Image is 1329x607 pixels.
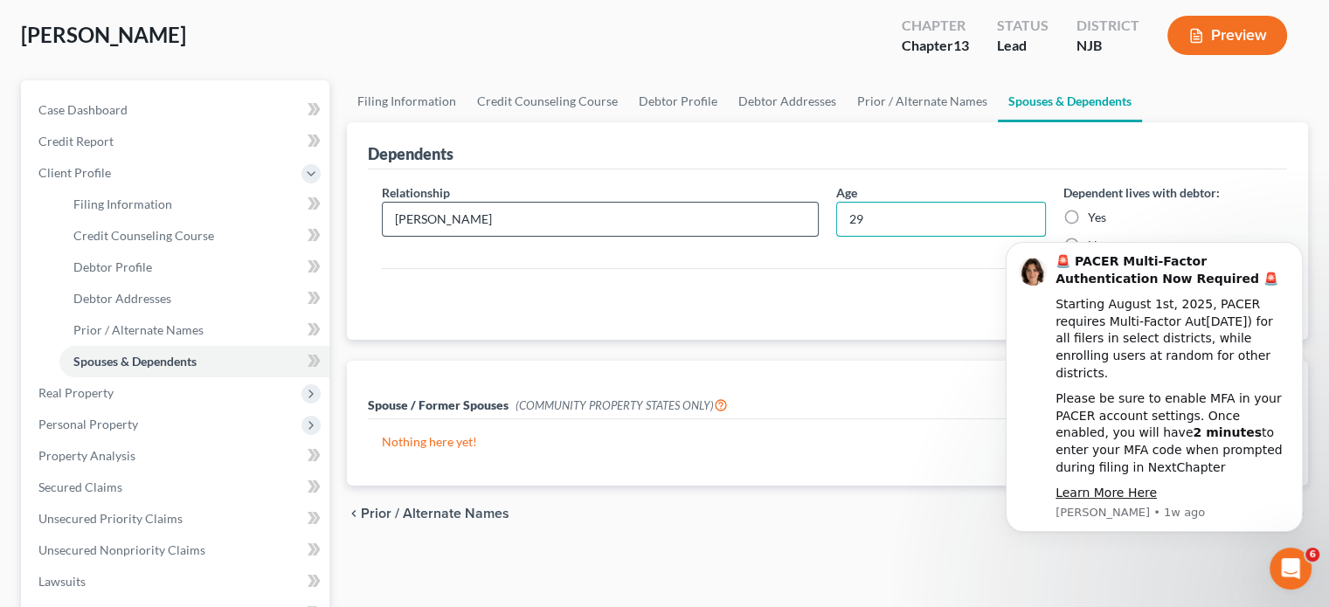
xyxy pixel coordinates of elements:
div: NJB [1076,36,1139,56]
a: Property Analysis [24,440,329,472]
label: Yes [1088,209,1106,226]
a: Debtor Profile [59,252,329,283]
iframe: Intercom notifications message [979,233,1329,560]
i: chevron_left [347,507,361,521]
a: Debtor Addresses [728,80,847,122]
a: Spouses & Dependents [998,80,1142,122]
span: Real Property [38,385,114,400]
span: Unsecured Nonpriority Claims [38,542,205,557]
span: Spouse / Former Spouses [368,397,509,412]
span: 6 [1305,548,1319,562]
a: Spouses & Dependents [59,346,329,377]
a: Debtor Addresses [59,283,329,314]
a: Credit Counseling Course [467,80,628,122]
span: 13 [953,37,969,53]
a: Prior / Alternate Names [847,80,998,122]
input: Enter age... [837,203,1045,236]
span: Lawsuits [38,574,86,589]
span: Spouses & Dependents [73,354,197,369]
a: Case Dashboard [24,94,329,126]
span: Prior / Alternate Names [73,322,204,337]
span: Credit Report [38,134,114,148]
a: Prior / Alternate Names [59,314,329,346]
span: Secured Claims [38,479,122,494]
div: Status [997,16,1049,36]
div: Dependents [368,143,453,164]
div: Chapter [902,36,969,56]
a: Filing Information [347,80,467,122]
a: Credit Report [24,126,329,157]
span: Prior / Alternate Names [361,507,509,521]
a: Debtor Profile [628,80,728,122]
span: Case Dashboard [38,102,128,117]
span: Personal Property [38,417,138,431]
span: Property Analysis [38,448,135,463]
a: Secured Claims [24,472,329,503]
span: (COMMUNITY PROPERTY STATES ONLY) [516,398,728,412]
a: Unsecured Nonpriority Claims [24,535,329,566]
span: Client Profile [38,165,111,180]
div: Chapter [902,16,969,36]
span: Relationship [382,185,450,200]
label: Age [836,183,857,202]
a: Unsecured Priority Claims [24,503,329,535]
span: Debtor Addresses [73,291,171,306]
div: Lead [997,36,1049,56]
button: Preview [1167,16,1287,55]
button: chevron_left Prior / Alternate Names [347,507,509,521]
p: Nothing here yet! [382,433,1273,451]
a: Filing Information [59,189,329,220]
a: Credit Counseling Course [59,220,329,252]
span: [PERSON_NAME] [21,22,186,47]
input: Enter relationship... [383,203,818,236]
label: Dependent lives with debtor: [1063,183,1220,202]
span: Unsecured Priority Claims [38,511,183,526]
iframe: Intercom live chat [1270,548,1312,590]
a: Lawsuits [24,566,329,597]
span: Filing Information [73,197,172,211]
span: Debtor Profile [73,259,152,274]
span: Credit Counseling Course [73,228,214,243]
div: District [1076,16,1139,36]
